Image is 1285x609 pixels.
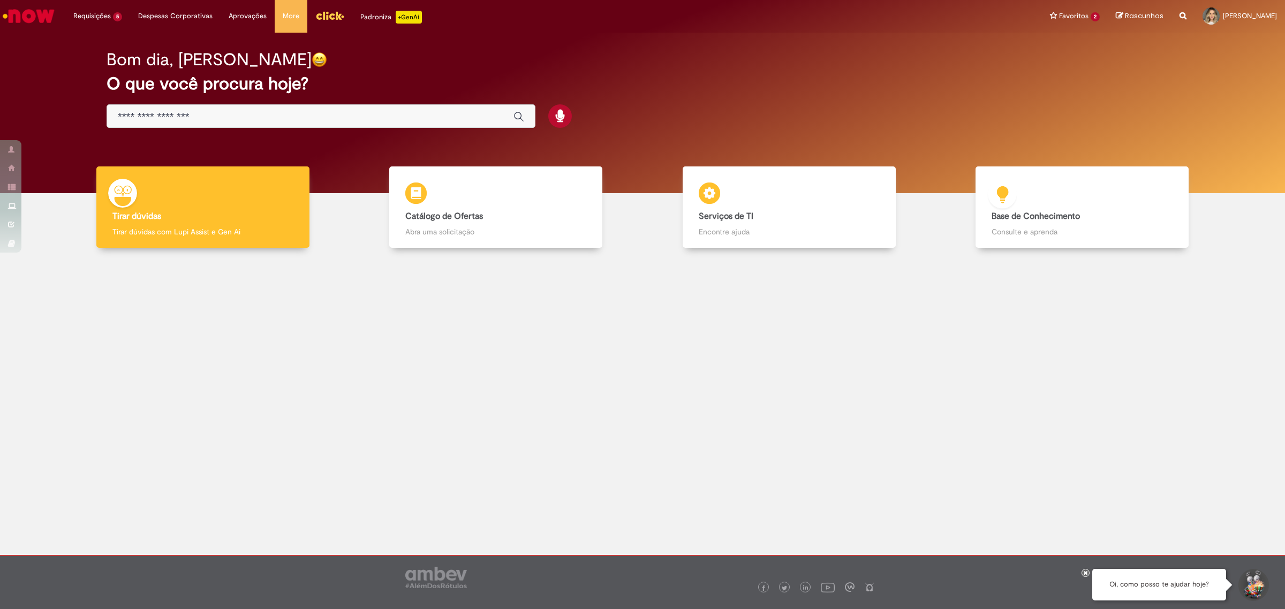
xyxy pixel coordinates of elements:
img: logo_footer_linkedin.png [803,585,808,591]
span: Aprovações [229,11,267,21]
span: 5 [113,12,122,21]
p: +GenAi [396,11,422,24]
a: Base de Conhecimento Consulte e aprenda [936,166,1229,248]
span: Despesas Corporativas [138,11,213,21]
span: [PERSON_NAME] [1223,11,1277,20]
a: Rascunhos [1116,11,1163,21]
b: Serviços de TI [699,211,753,222]
b: Base de Conhecimento [992,211,1080,222]
img: ServiceNow [1,5,56,27]
img: logo_footer_naosei.png [865,582,874,592]
b: Catálogo de Ofertas [405,211,483,222]
p: Encontre ajuda [699,226,880,237]
img: click_logo_yellow_360x200.png [315,7,344,24]
p: Abra uma solicitação [405,226,586,237]
span: Favoritos [1059,11,1089,21]
div: Oi, como posso te ajudar hoje? [1092,569,1226,600]
img: happy-face.png [312,52,327,67]
img: logo_footer_workplace.png [845,582,855,592]
img: logo_footer_facebook.png [761,585,766,591]
button: Iniciar Conversa de Suporte [1237,569,1269,601]
span: More [283,11,299,21]
span: Requisições [73,11,111,21]
a: Catálogo de Ofertas Abra uma solicitação [350,166,643,248]
p: Tirar dúvidas com Lupi Assist e Gen Ai [112,226,293,237]
h2: Bom dia, [PERSON_NAME] [107,50,312,69]
b: Tirar dúvidas [112,211,161,222]
span: 2 [1091,12,1100,21]
a: Tirar dúvidas Tirar dúvidas com Lupi Assist e Gen Ai [56,166,350,248]
span: Rascunhos [1125,11,1163,21]
img: logo_footer_youtube.png [821,580,835,594]
img: logo_footer_twitter.png [782,585,787,591]
h2: O que você procura hoje? [107,74,1178,93]
a: Serviços de TI Encontre ajuda [642,166,936,248]
div: Padroniza [360,11,422,24]
img: logo_footer_ambev_rotulo_gray.png [405,567,467,588]
p: Consulte e aprenda [992,226,1173,237]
